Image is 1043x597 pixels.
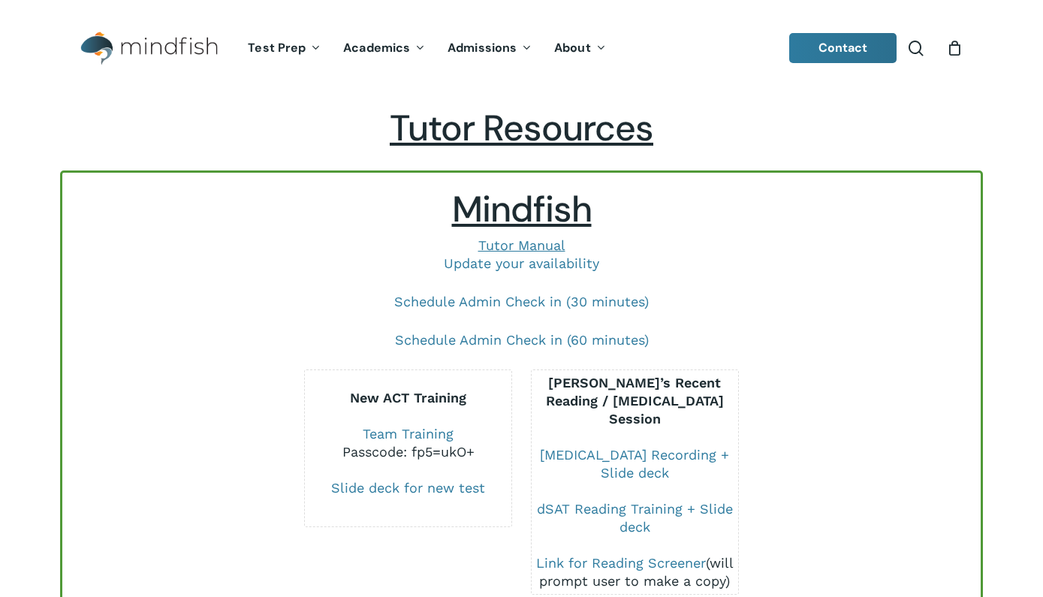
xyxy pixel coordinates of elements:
a: Cart [946,40,963,56]
a: [MEDICAL_DATA] Recording + Slide deck [540,447,729,481]
b: New ACT Training [350,390,466,406]
span: Tutor Resources [390,104,653,152]
a: Academics [332,42,436,55]
a: About [543,42,617,55]
span: Academics [343,40,410,56]
header: Main Menu [60,20,983,77]
a: Admissions [436,42,543,55]
a: Schedule Admin Check in (60 minutes) [395,332,649,348]
a: Contact [789,33,897,63]
a: dSAT Reading Training + Slide deck [537,501,733,535]
a: Team Training [363,426,454,442]
div: (will prompt user to make a copy) [532,554,738,590]
span: Admissions [448,40,517,56]
a: Link for Reading Screener [536,555,706,571]
nav: Main Menu [237,20,616,77]
a: Schedule Admin Check in (30 minutes) [394,294,649,309]
span: About [554,40,591,56]
a: Slide deck for new test [331,480,485,496]
span: Mindfish [452,185,592,233]
a: Test Prep [237,42,332,55]
span: Test Prep [248,40,306,56]
b: [PERSON_NAME]’s Recent Reading / [MEDICAL_DATA] Session [546,375,724,427]
a: Tutor Manual [478,237,565,253]
a: Update your availability [444,255,599,271]
span: Contact [818,40,868,56]
div: Passcode: fp5=ukO+ [305,443,511,461]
